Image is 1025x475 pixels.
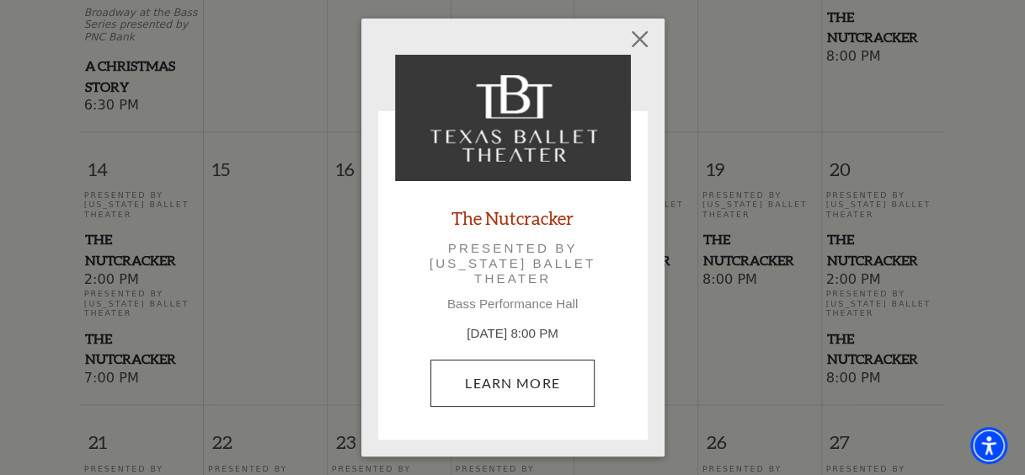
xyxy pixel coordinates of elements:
[395,55,631,181] img: The Nutcracker
[451,206,574,229] a: The Nutcracker
[430,360,595,407] a: December 13, 8:00 PM Learn More
[623,24,655,56] button: Close
[970,427,1007,464] div: Accessibility Menu
[395,324,631,344] p: [DATE] 8:00 PM
[395,296,631,312] p: Bass Performance Hall
[419,241,607,287] p: Presented by [US_STATE] Ballet Theater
